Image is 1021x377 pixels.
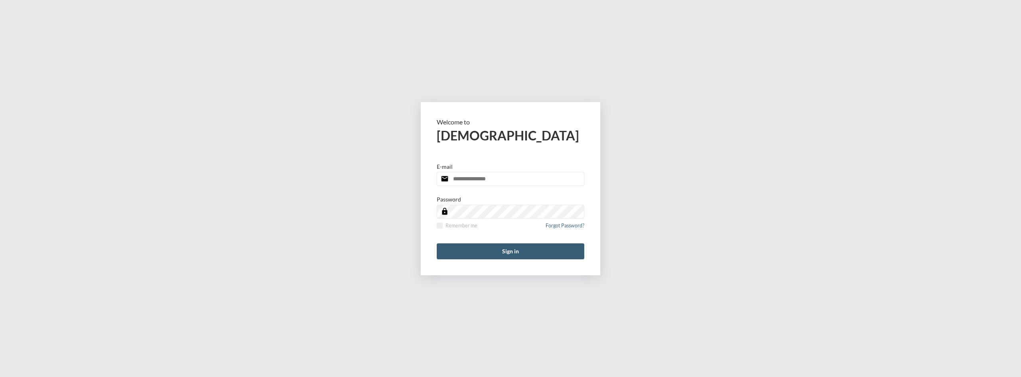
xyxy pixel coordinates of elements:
[437,163,453,170] p: E-mail
[437,118,584,126] p: Welcome to
[546,223,584,233] a: Forgot Password?
[437,128,584,143] h2: [DEMOGRAPHIC_DATA]
[437,223,477,229] label: Remember me
[437,243,584,259] button: Sign in
[437,196,461,203] p: Password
